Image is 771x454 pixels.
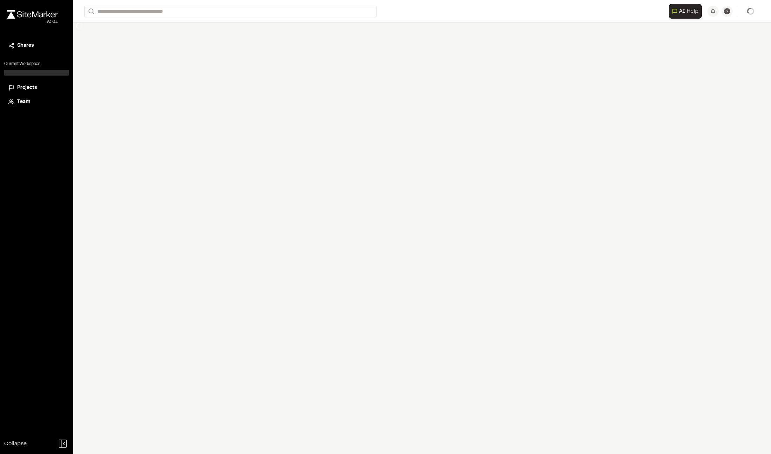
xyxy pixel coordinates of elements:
[669,4,705,19] div: Open AI Assistant
[84,6,97,17] button: Search
[8,84,65,92] a: Projects
[7,19,58,25] div: Oh geez...please don't...
[4,61,69,67] p: Current Workspace
[7,10,58,19] img: rebrand.png
[17,98,30,106] span: Team
[17,42,34,50] span: Shares
[17,84,37,92] span: Projects
[8,98,65,106] a: Team
[8,42,65,50] a: Shares
[669,4,702,19] button: Open AI Assistant
[679,7,699,15] span: AI Help
[4,440,27,448] span: Collapse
